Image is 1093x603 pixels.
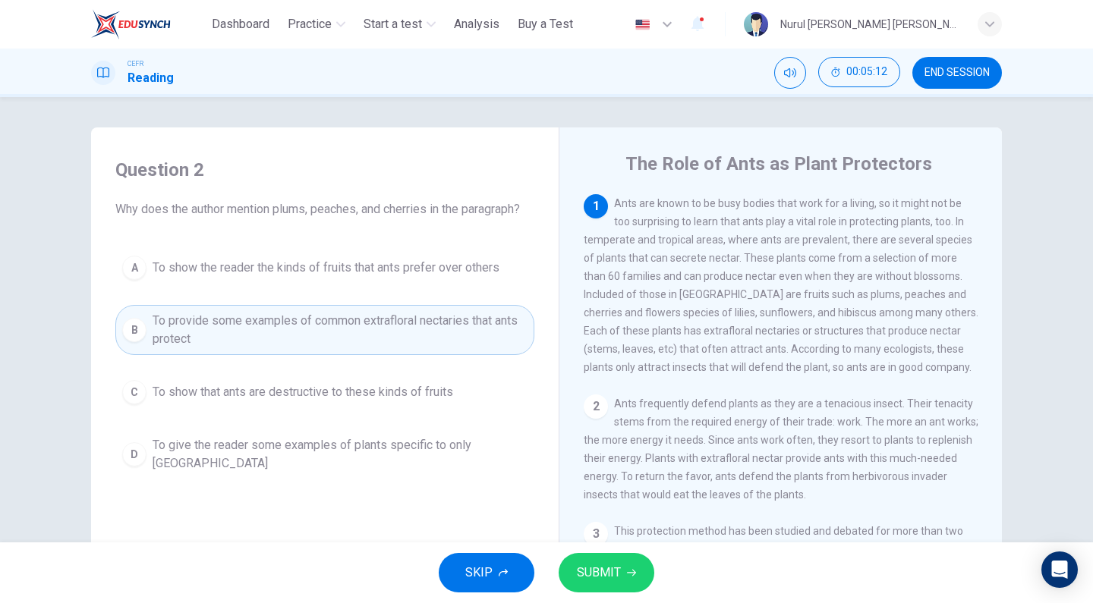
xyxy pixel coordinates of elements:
[518,15,573,33] span: Buy a Test
[912,57,1002,89] button: END SESSION
[584,197,978,373] span: Ants are known to be busy bodies that work for a living, so it might not be too surprising to lea...
[818,57,900,87] button: 00:05:12
[115,249,534,287] button: ATo show the reader the kinds of fruits that ants prefer over others
[282,11,351,38] button: Practice
[512,11,579,38] button: Buy a Test
[358,11,442,38] button: Start a test
[744,12,768,36] img: Profile picture
[91,9,171,39] img: ELTC logo
[115,373,534,411] button: CTo show that ants are destructive to these kinds of fruits
[584,194,608,218] div: 1
[122,380,146,404] div: C
[774,57,806,89] div: Mute
[846,66,887,78] span: 00:05:12
[153,259,499,277] span: To show the reader the kinds of fruits that ants prefer over others
[454,15,499,33] span: Analysis
[924,67,990,79] span: END SESSION
[625,152,932,176] h4: The Role of Ants as Plant Protectors
[559,553,654,592] button: SUBMIT
[115,158,534,182] h4: Question 2
[439,553,534,592] button: SKIP
[153,312,528,348] span: To provide some examples of common extrafloral nectaries that ants protect
[91,9,206,39] a: ELTC logo
[633,19,652,30] img: en
[115,305,534,355] button: BTo provide some examples of common extrafloral nectaries that ants protect
[465,562,493,583] span: SKIP
[584,394,608,419] div: 2
[153,383,453,401] span: To show that ants are destructive to these kinds of fruits
[212,15,269,33] span: Dashboard
[115,429,534,479] button: DTo give the reader some examples of plants specific to only [GEOGRAPHIC_DATA]
[128,69,174,87] h1: Reading
[122,442,146,466] div: D
[206,11,276,38] button: Dashboard
[364,15,422,33] span: Start a test
[584,522,608,546] div: 3
[448,11,506,38] button: Analysis
[288,15,332,33] span: Practice
[128,58,143,69] span: CEFR
[122,318,146,342] div: B
[115,200,534,218] span: Why does the author mention plums, peaches, and cherries in the paragraph?
[1041,551,1078,588] div: Open Intercom Messenger
[153,436,528,473] span: To give the reader some examples of plants specific to only [GEOGRAPHIC_DATA]
[818,57,900,89] div: Hide
[584,397,978,501] span: Ants frequently defend plants as they are a tenacious insect. Their tenacity stems from the requi...
[577,562,621,583] span: SUBMIT
[122,256,146,280] div: A
[780,15,959,33] div: Nurul [PERSON_NAME] [PERSON_NAME]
